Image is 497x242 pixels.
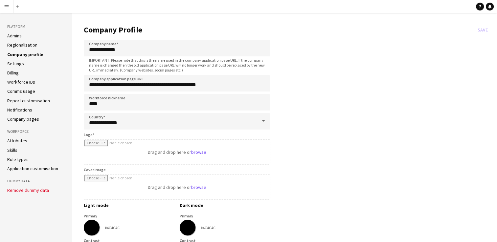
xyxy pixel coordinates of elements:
[7,178,65,184] h3: Dummy Data
[7,42,37,48] a: Regionalisation
[7,33,22,39] a: Admins
[7,147,17,153] a: Skills
[7,61,24,67] a: Settings
[7,79,35,85] a: Workforce IDs
[7,116,39,122] a: Company pages
[84,202,174,208] h3: Light mode
[84,25,475,35] h1: Company Profile
[84,58,270,72] span: IMPORTANT: Please note that this is the name used in the company application page URL. If the com...
[201,225,215,230] div: #4C4C4C
[7,98,50,104] a: Report customisation
[180,202,270,208] h3: Dark mode
[7,51,43,57] a: Company profile
[7,138,27,144] a: Attributes
[7,156,29,162] a: Role types
[7,188,49,193] button: Remove dummy data
[7,107,32,113] a: Notifications
[7,24,65,30] h3: Platform
[7,88,35,94] a: Comms usage
[7,166,58,171] a: Application customisation
[7,70,19,76] a: Billing
[7,129,65,134] h3: Workforce
[105,225,120,230] div: #4C4C4C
